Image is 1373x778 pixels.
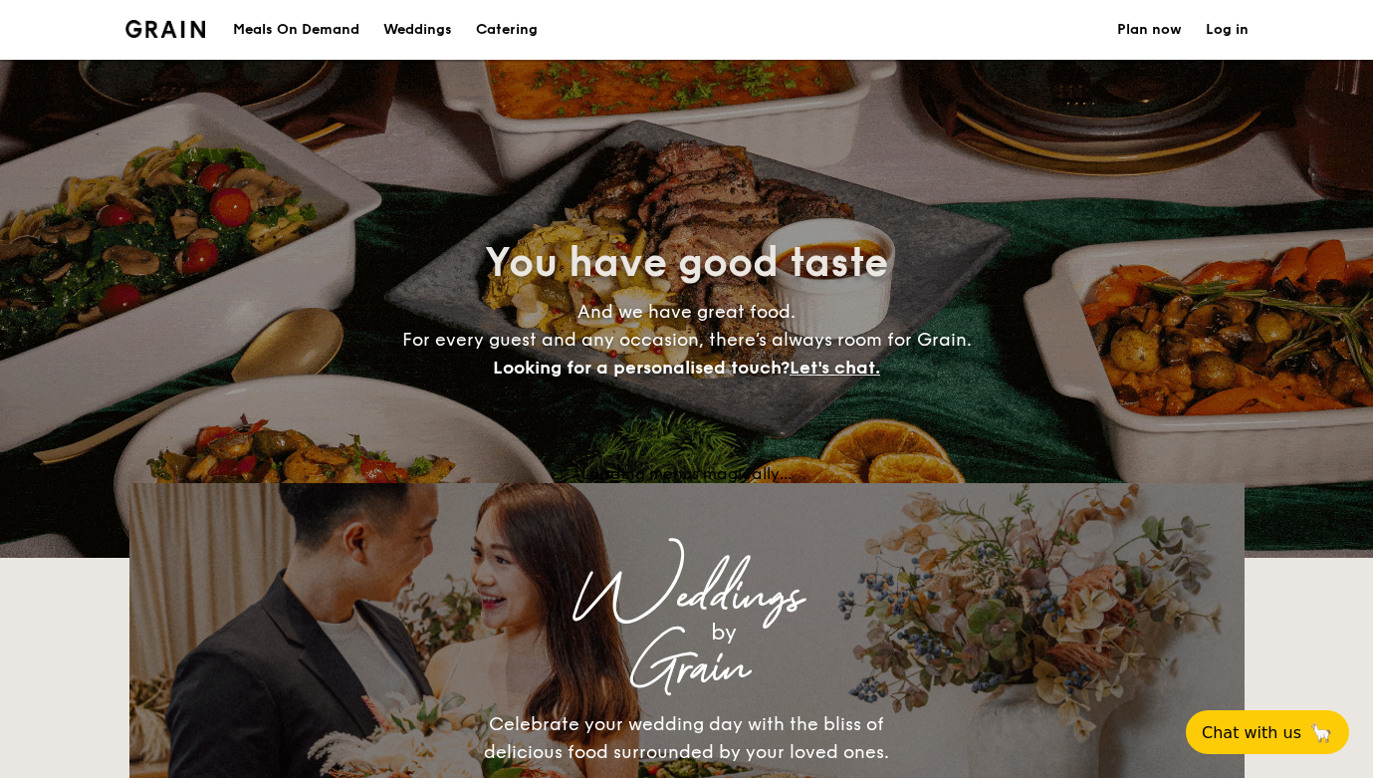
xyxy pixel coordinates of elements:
[790,357,880,379] span: Let's chat.
[1309,721,1333,744] span: 🦙
[378,615,1069,650] div: by
[125,20,206,38] img: Grain
[1186,710,1349,754] button: Chat with us🦙
[463,710,911,766] div: Celebrate your wedding day with the bliss of delicious food surrounded by your loved ones.
[125,20,206,38] a: Logotype
[305,579,1069,615] div: Weddings
[1202,723,1301,742] span: Chat with us
[305,650,1069,686] div: Grain
[129,464,1245,483] div: Loading menus magically...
